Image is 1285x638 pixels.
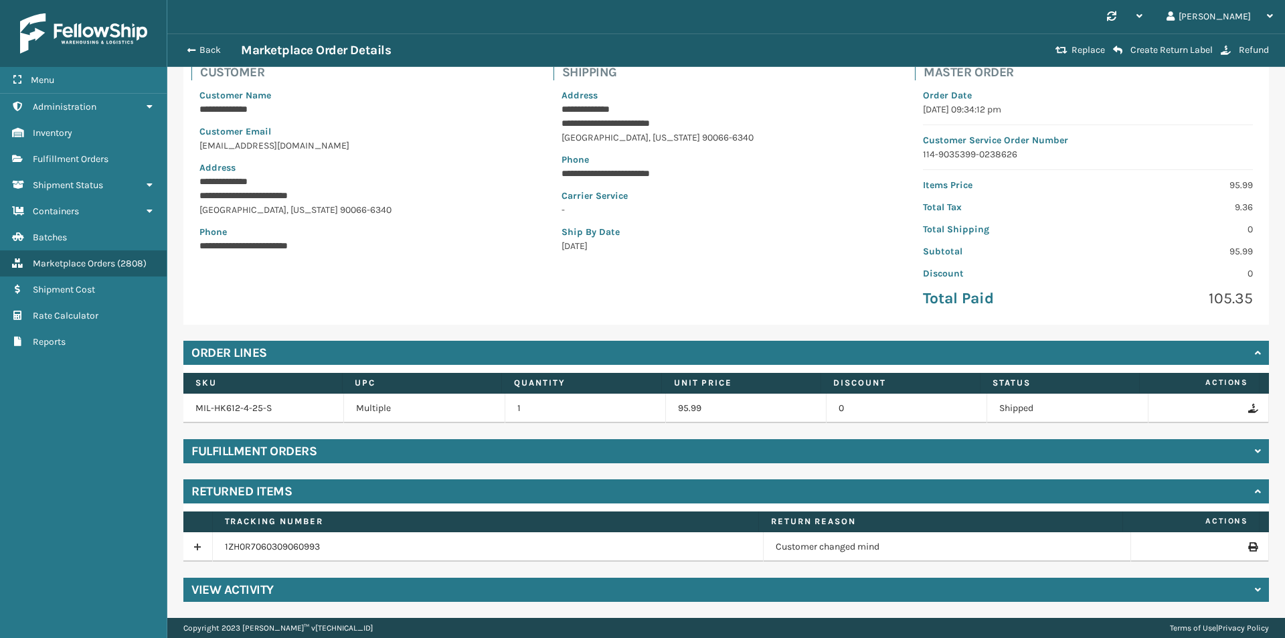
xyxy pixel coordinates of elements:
[833,377,968,389] label: Discount
[191,345,267,361] h4: Order Lines
[1127,510,1256,532] span: Actions
[562,131,891,145] p: [GEOGRAPHIC_DATA] , [US_STATE] 90066-6340
[33,258,115,269] span: Marketplace Orders
[355,377,489,389] label: UPC
[923,102,1253,116] p: [DATE] 09:34:12 pm
[923,266,1080,281] p: Discount
[562,225,891,239] p: Ship By Date
[179,44,241,56] button: Back
[195,377,330,389] label: SKU
[31,74,54,86] span: Menu
[562,90,598,101] span: Address
[562,189,891,203] p: Carrier Service
[1248,404,1256,413] i: Refund Order Line
[33,232,67,243] span: Batches
[1055,46,1067,55] i: Replace
[827,394,987,423] td: 0
[1109,44,1217,56] button: Create Return Label
[1096,178,1253,192] p: 95.99
[199,162,236,173] span: Address
[199,203,529,217] p: [GEOGRAPHIC_DATA] , [US_STATE] 90066-6340
[225,515,746,528] label: Tracking number
[1113,45,1122,56] i: Create Return Label
[923,289,1080,309] p: Total Paid
[1096,244,1253,258] p: 95.99
[505,394,666,423] td: 1
[33,310,98,321] span: Rate Calculator
[199,125,529,139] p: Customer Email
[225,541,320,552] a: 1ZH0R7060309060993
[117,258,147,269] span: ( 2808 )
[199,225,529,239] p: Phone
[562,239,891,253] p: [DATE]
[923,200,1080,214] p: Total Tax
[923,88,1253,102] p: Order Date
[764,532,1131,562] td: Customer changed mind
[666,394,827,423] td: 95.99
[674,377,808,389] label: Unit Price
[993,377,1127,389] label: Status
[1170,623,1216,633] a: Terms of Use
[191,582,274,598] h4: View Activity
[344,394,505,423] td: Multiple
[1096,266,1253,281] p: 0
[771,515,1110,528] label: Return Reason
[33,101,96,112] span: Administration
[514,377,649,389] label: Quantity
[33,284,95,295] span: Shipment Cost
[33,336,66,347] span: Reports
[1217,44,1273,56] button: Refund
[1096,289,1253,309] p: 105.35
[191,483,292,499] h4: Returned Items
[199,139,529,153] p: [EMAIL_ADDRESS][DOMAIN_NAME]
[33,153,108,165] span: Fulfillment Orders
[1051,44,1109,56] button: Replace
[1248,542,1256,552] i: Print Return Label
[1218,623,1269,633] a: Privacy Policy
[199,88,529,102] p: Customer Name
[1144,372,1256,394] span: Actions
[183,618,373,638] p: Copyright 2023 [PERSON_NAME]™ v [TECHNICAL_ID]
[241,42,391,58] h3: Marketplace Order Details
[1096,200,1253,214] p: 9.36
[923,244,1080,258] p: Subtotal
[562,64,899,80] h4: Shipping
[924,64,1261,80] h4: Master Order
[923,222,1080,236] p: Total Shipping
[191,443,317,459] h4: Fulfillment Orders
[33,179,103,191] span: Shipment Status
[1221,46,1231,55] i: Refund
[33,127,72,139] span: Inventory
[1096,222,1253,236] p: 0
[923,178,1080,192] p: Items Price
[195,402,272,414] a: MIL-HK612-4-25-S
[987,394,1148,423] td: Shipped
[1170,618,1269,638] div: |
[923,147,1253,161] p: 114-9035399-0238626
[923,133,1253,147] p: Customer Service Order Number
[20,13,147,54] img: logo
[562,153,891,167] p: Phone
[200,64,537,80] h4: Customer
[33,206,79,217] span: Containers
[562,203,891,217] p: -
